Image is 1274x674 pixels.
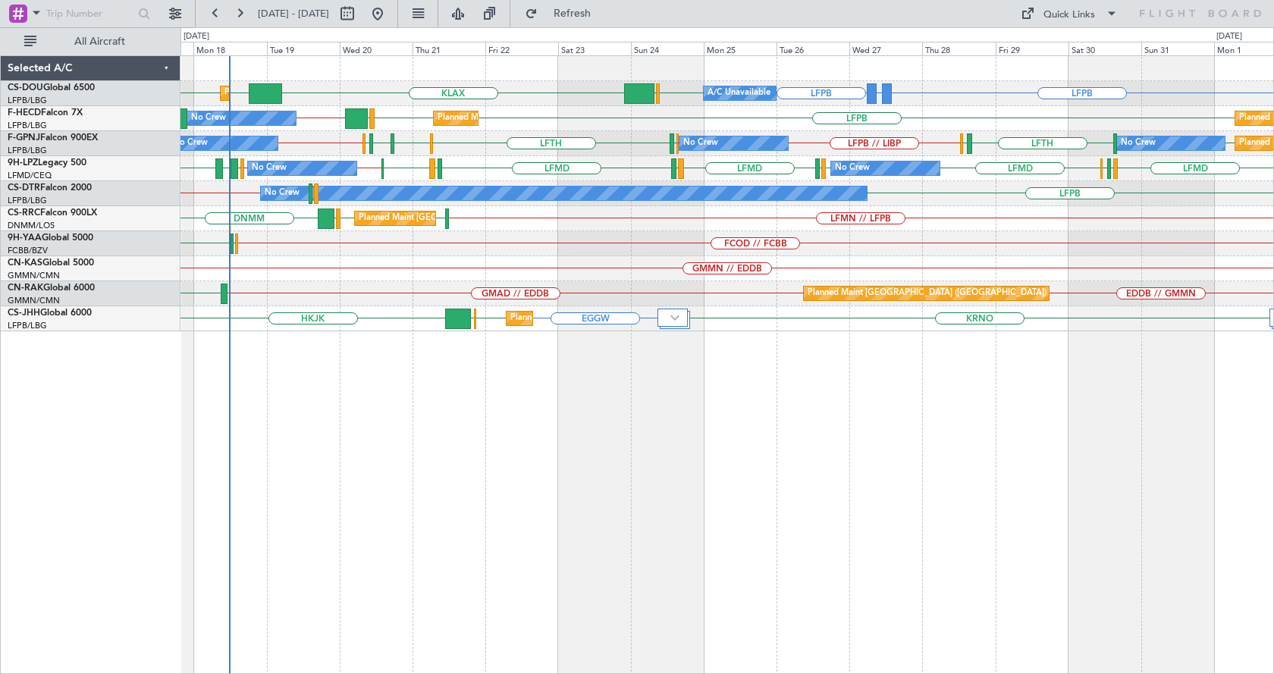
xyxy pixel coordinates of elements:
span: [DATE] - [DATE] [258,7,329,20]
div: Mon 18 [193,42,266,55]
span: CS-DOU [8,83,43,92]
div: Mon 25 [704,42,777,55]
div: Quick Links [1043,8,1095,23]
div: Sat 23 [558,42,631,55]
span: F-GPNJ [8,133,40,143]
span: 9H-LPZ [8,158,38,168]
div: Thu 28 [922,42,995,55]
div: Planned Maint [GEOGRAPHIC_DATA] ([GEOGRAPHIC_DATA]) [510,307,749,330]
span: F-HECD [8,108,41,118]
div: Sun 24 [631,42,704,55]
a: 9H-YAAGlobal 5000 [8,234,93,243]
a: CS-DOUGlobal 6500 [8,83,95,92]
div: No Crew [191,107,226,130]
a: LFPB/LBG [8,145,47,156]
a: CS-DTRFalcon 2000 [8,183,92,193]
span: CS-JHH [8,309,40,318]
div: Wed 27 [849,42,922,55]
a: CN-KASGlobal 5000 [8,259,94,268]
a: LFPB/LBG [8,120,47,131]
div: A/C Unavailable [708,82,770,105]
button: Refresh [518,2,609,26]
div: Planned Maint [GEOGRAPHIC_DATA] ([GEOGRAPHIC_DATA]) [359,207,598,230]
a: LFPB/LBG [8,195,47,206]
div: No Crew [173,132,208,155]
div: No Crew [252,157,287,180]
div: Tue 26 [777,42,849,55]
a: GMMN/CMN [8,270,60,281]
a: CN-RAKGlobal 6000 [8,284,95,293]
div: Tue 19 [267,42,340,55]
div: Wed 20 [340,42,413,55]
div: Sun 31 [1141,42,1214,55]
span: CN-KAS [8,259,42,268]
span: All Aircraft [39,36,160,47]
a: 9H-LPZLegacy 500 [8,158,86,168]
div: No Crew [835,157,870,180]
div: [DATE] [184,30,209,43]
a: CS-RRCFalcon 900LX [8,208,97,218]
div: Planned Maint [GEOGRAPHIC_DATA] ([GEOGRAPHIC_DATA]) [438,107,676,130]
a: F-HECDFalcon 7X [8,108,83,118]
a: CS-JHHGlobal 6000 [8,309,92,318]
div: Sat 30 [1068,42,1141,55]
a: FCBB/BZV [8,245,48,256]
a: LFPB/LBG [8,95,47,106]
div: Planned Maint [GEOGRAPHIC_DATA] ([GEOGRAPHIC_DATA]) [224,82,463,105]
a: F-GPNJFalcon 900EX [8,133,98,143]
span: Refresh [541,8,604,19]
a: GMMN/CMN [8,295,60,306]
div: Fri 29 [996,42,1068,55]
a: LFMD/CEQ [8,170,52,181]
span: 9H-YAA [8,234,42,243]
input: Trip Number [46,2,133,25]
span: CS-RRC [8,208,40,218]
img: arrow-gray.svg [670,315,679,321]
button: Quick Links [1013,2,1125,26]
div: No Crew [683,132,718,155]
div: Thu 21 [413,42,485,55]
a: DNMM/LOS [8,220,55,231]
div: Fri 22 [485,42,558,55]
a: LFPB/LBG [8,320,47,331]
button: All Aircraft [17,30,165,54]
div: No Crew [1121,132,1156,155]
span: CS-DTR [8,183,40,193]
div: Planned Maint [GEOGRAPHIC_DATA] ([GEOGRAPHIC_DATA]) [808,282,1046,305]
div: No Crew [265,182,300,205]
div: [DATE] [1216,30,1242,43]
span: CN-RAK [8,284,43,293]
